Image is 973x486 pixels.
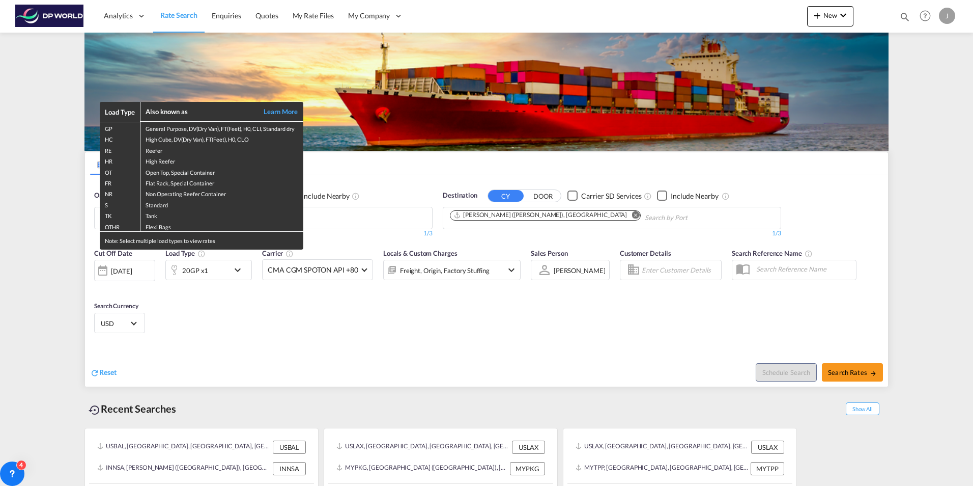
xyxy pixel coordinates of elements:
a: Learn More [252,107,298,116]
div: Note: Select multiple load types to view rates [100,232,303,250]
td: Flexi Bags [140,221,303,232]
td: RE [100,144,140,155]
th: Load Type [100,102,140,122]
td: Flat Rack, Special Container [140,177,303,187]
td: Open Top, Special Container [140,166,303,177]
td: FR [100,177,140,187]
td: OT [100,166,140,177]
td: GP [100,122,140,133]
td: NR [100,187,140,198]
td: TK [100,209,140,220]
td: S [100,199,140,209]
td: Tank [140,209,303,220]
td: Reefer [140,144,303,155]
td: Standard [140,199,303,209]
div: Also known as [146,107,252,116]
td: OTHR [100,221,140,232]
td: HR [100,155,140,166]
td: High Reefer [140,155,303,166]
td: Non Operating Reefer Container [140,187,303,198]
td: General Purpose, DV(Dry Van), FT(Feet), H0, CLI, Standard dry [140,122,303,133]
td: High Cube, DV(Dry Van), FT(Feet), H0, CLO [140,133,303,144]
td: HC [100,133,140,144]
